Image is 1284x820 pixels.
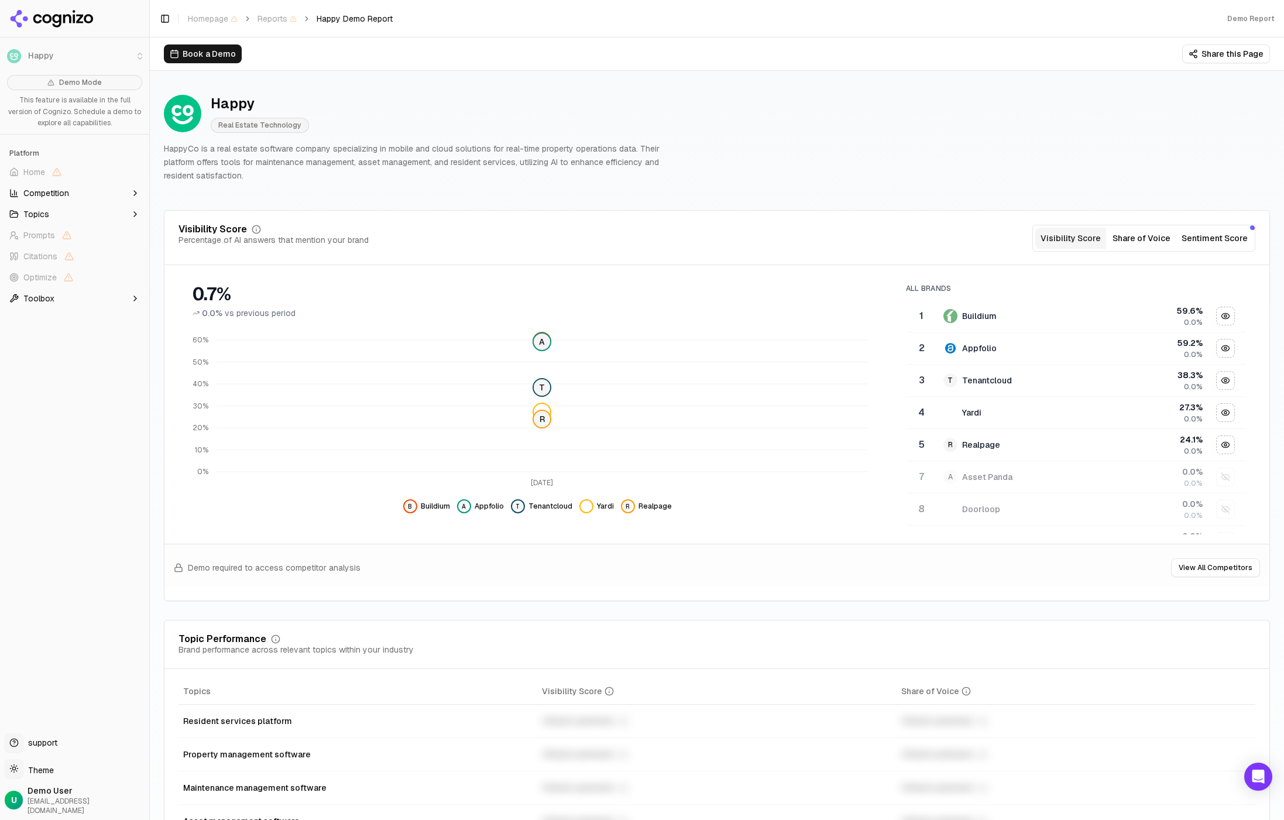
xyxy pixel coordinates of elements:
[907,365,1246,397] tr: 3TTenantcloud38.3%0.0%Hide tenantcloud data
[1184,511,1203,520] span: 0.0%
[197,468,208,477] tspan: 0%
[178,644,414,656] div: Brand performance across relevant topics within your industry
[1216,339,1235,358] button: Hide appfolio data
[193,284,883,305] div: 0.7%
[943,502,957,516] img: doorloop
[901,714,1251,728] div: Unlock premium
[1244,763,1272,791] div: Open Intercom Messenger
[188,13,393,25] nav: breadcrumb
[59,78,102,87] span: Demo Mode
[1184,414,1203,424] span: 0.0%
[1184,447,1203,456] span: 0.0%
[1216,500,1235,519] button: Show doorloop data
[534,334,550,350] span: A
[225,307,296,319] span: vs previous period
[962,503,1000,515] div: Doorloop
[1216,532,1235,551] button: Show entrata data
[1216,435,1235,454] button: Hide realpage data
[11,794,17,806] span: U
[1216,403,1235,422] button: Hide yardi data
[912,341,932,355] div: 2
[534,404,550,420] img: yardi
[943,309,957,323] img: buildium
[1227,14,1275,23] div: Demo Report
[943,406,957,420] img: yardi
[943,373,957,387] span: T
[907,300,1246,332] tr: 1buildiumBuildium59.6%0.0%Hide buildium data
[597,502,614,511] span: Yardi
[513,502,523,511] span: T
[542,685,614,697] div: Visibility Score
[475,502,504,511] span: Appfolio
[901,685,971,697] div: Share of Voice
[183,685,211,697] span: Topics
[7,95,142,129] p: This feature is available in the full version of Cognizo. Schedule a demo to explore all capabili...
[907,397,1246,429] tr: 4yardiYardi27.3%0.0%Hide yardi data
[1177,228,1252,249] button: Sentiment Score
[23,229,55,241] span: Prompts
[1114,369,1203,381] div: 38.3 %
[1184,479,1203,488] span: 0.0%
[528,502,572,511] span: Tenantcloud
[907,493,1246,526] tr: 8doorloopDoorloop0.0%0.0%Show doorloop data
[193,424,208,433] tspan: 20%
[164,95,201,132] img: Happy
[28,785,145,797] span: Demo User
[178,225,247,234] div: Visibility Score
[164,142,688,182] p: HappyCo is a real estate software company specializing in mobile and cloud solutions for real-tim...
[164,44,242,63] button: Book a Demo
[193,402,208,411] tspan: 30%
[421,502,450,511] span: Buildium
[1114,466,1203,478] div: 0.0 %
[1184,318,1203,327] span: 0.0%
[1182,44,1270,63] button: Share this Page
[459,502,469,511] span: A
[901,781,1251,795] div: Unlock premium
[183,749,533,760] div: Property management software
[193,336,208,345] tspan: 60%
[962,407,981,418] div: Yardi
[183,782,533,794] div: Maintenance management software
[23,187,69,199] span: Competition
[211,94,309,113] div: Happy
[534,380,550,396] span: T
[1184,350,1203,359] span: 0.0%
[907,461,1246,493] tr: 7AAsset Panda0.0%0.0%Show asset panda data
[193,380,208,389] tspan: 40%
[202,307,222,319] span: 0.0%
[1035,228,1106,249] button: Visibility Score
[178,634,266,644] div: Topic Performance
[897,678,1255,705] th: shareOfVoice
[943,341,957,355] img: appfolio
[638,502,672,511] span: Realpage
[258,13,297,25] span: Reports
[912,373,932,387] div: 3
[23,765,54,776] span: Theme
[1184,382,1203,392] span: 0.0%
[1114,402,1203,413] div: 27.3 %
[912,502,932,516] div: 8
[23,166,45,178] span: Home
[457,499,504,513] button: Hide appfolio data
[188,13,238,25] span: Homepage
[621,499,672,513] button: Hide realpage data
[1114,337,1203,349] div: 59.2 %
[542,747,891,761] div: Unlock premium
[962,310,997,322] div: Buildium
[912,309,932,323] div: 1
[23,293,54,304] span: Toolbox
[912,438,932,452] div: 5
[1114,530,1203,542] div: 0.0 %
[907,429,1246,461] tr: 5RRealpage24.1%0.0%Hide realpage data
[962,375,1012,386] div: Tenantcloud
[193,358,208,367] tspan: 50%
[962,471,1012,483] div: Asset Panda
[542,781,891,795] div: Unlock premium
[211,118,309,133] span: Real Estate Technology
[907,332,1246,365] tr: 2appfolioAppfolio59.2%0.0%Hide appfolio data
[403,499,450,513] button: Hide buildium data
[907,526,1246,558] tr: 0.0%Show entrata data
[317,13,393,25] span: Happy Demo Report
[5,184,145,203] button: Competition
[901,747,1251,761] div: Unlock premium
